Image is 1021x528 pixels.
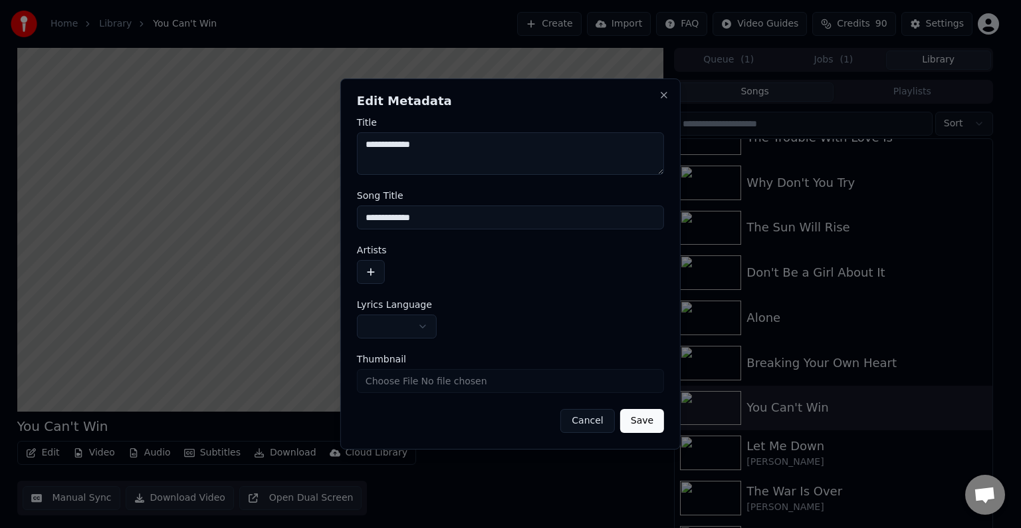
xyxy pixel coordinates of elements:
button: Cancel [560,409,614,433]
h2: Edit Metadata [357,95,664,107]
span: Thumbnail [357,354,406,364]
label: Artists [357,245,664,255]
label: Title [357,118,664,127]
label: Song Title [357,191,664,200]
button: Save [620,409,664,433]
span: Lyrics Language [357,300,432,309]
